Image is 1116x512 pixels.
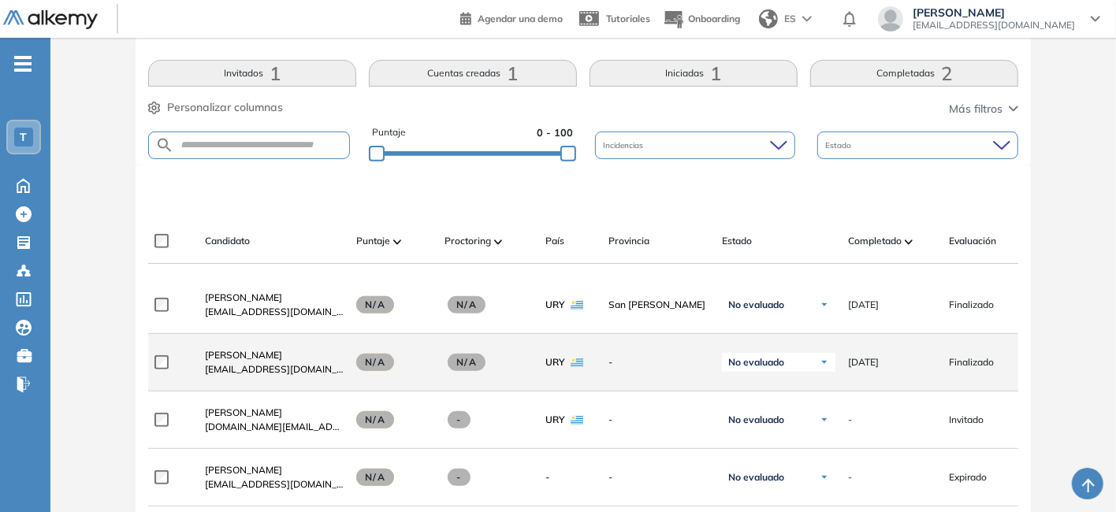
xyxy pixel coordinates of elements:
span: Completado [848,234,902,248]
button: Personalizar columnas [148,99,283,116]
span: [PERSON_NAME] [205,406,282,418]
span: N/A [356,469,394,486]
span: - [448,411,471,429]
button: Iniciadas1 [590,60,798,87]
a: [PERSON_NAME] [205,348,344,362]
span: - [448,469,471,486]
span: Estado [825,139,854,151]
button: Completadas2 [810,60,1018,87]
span: No evaluado [728,414,784,426]
span: Más filtros [949,101,1003,117]
span: Finalizado [949,298,994,312]
span: [DOMAIN_NAME][EMAIL_ADDRESS][DOMAIN_NAME] [205,420,344,434]
span: Incidencias [603,139,646,151]
span: No evaluado [728,299,784,311]
span: T [20,131,28,143]
a: [PERSON_NAME] [205,291,344,305]
button: Cuentas creadas1 [369,60,577,87]
img: Ícono de flecha [820,473,829,482]
span: [PERSON_NAME] [205,464,282,476]
span: [DATE] [848,298,879,312]
span: Puntaje [356,234,390,248]
img: arrow [802,16,812,22]
img: Logo [3,10,98,30]
span: Proctoring [445,234,491,248]
span: No evaluado [728,356,784,369]
span: URY [545,355,564,369]
span: - [608,413,709,427]
button: Más filtros [949,101,1018,117]
span: Agendar una demo [478,13,563,24]
span: [PERSON_NAME] [913,6,1075,19]
span: - [848,470,852,484]
a: [PERSON_NAME] [205,406,344,420]
span: N/A [356,296,394,314]
span: N/A [356,411,394,429]
span: Provincia [608,234,649,248]
span: [PERSON_NAME] [205,291,282,303]
img: Ícono de flecha [820,300,829,310]
span: Finalizado [949,355,994,369]
span: [EMAIL_ADDRESS][DOMAIN_NAME] [913,19,1075,32]
i: - [14,62,32,65]
span: N/A [448,296,485,314]
span: San [PERSON_NAME] [608,298,709,312]
span: URY [545,298,564,312]
span: País [545,234,564,248]
span: - [608,470,709,484]
span: 0 - 100 [537,125,573,140]
span: [PERSON_NAME] [205,349,282,361]
span: ES [784,12,796,26]
a: Agendar una demo [460,8,563,27]
span: Invitado [949,413,984,427]
div: Estado [817,132,1018,159]
span: [DATE] [848,355,879,369]
span: URY [545,413,564,427]
img: [missing "en.ARROW_ALT" translation] [393,239,401,244]
span: Puntaje [372,125,406,140]
span: [EMAIL_ADDRESS][DOMAIN_NAME] [205,477,344,492]
span: [EMAIL_ADDRESS][DOMAIN_NAME] [205,305,344,319]
span: Tutoriales [606,13,650,24]
span: - [545,470,549,484]
img: Ícono de flecha [820,358,829,367]
span: - [608,355,709,369]
span: Candidato [205,234,250,248]
a: [PERSON_NAME] [205,463,344,477]
span: N/A [448,354,485,371]
span: Onboarding [688,13,740,24]
span: No evaluado [728,471,784,484]
span: Evaluación [949,234,996,248]
div: Incidencias [595,132,796,159]
img: URY [571,415,583,425]
img: Ícono de flecha [820,415,829,425]
img: [missing "en.ARROW_ALT" translation] [905,239,913,244]
img: URY [571,358,583,367]
button: Invitados1 [148,60,356,87]
img: [missing "en.ARROW_ALT" translation] [494,239,502,244]
span: Personalizar columnas [167,99,283,116]
span: N/A [356,354,394,371]
span: Estado [722,234,752,248]
span: - [848,413,852,427]
img: URY [571,300,583,310]
span: [EMAIL_ADDRESS][DOMAIN_NAME] [205,362,344,377]
span: Expirado [949,470,987,484]
img: world [759,9,778,28]
img: SEARCH_ALT [155,135,174,155]
button: Onboarding [663,2,740,36]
